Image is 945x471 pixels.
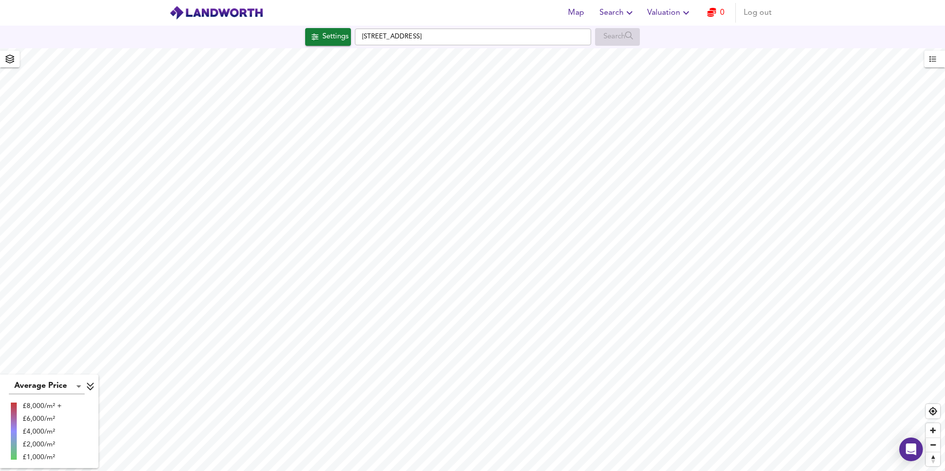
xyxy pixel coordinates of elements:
div: Open Intercom Messenger [899,438,923,461]
span: Search [599,6,635,20]
div: £8,000/m² + [23,401,62,411]
a: 0 [707,6,724,20]
div: Settings [322,31,348,43]
button: 0 [700,3,731,23]
button: Settings [305,28,351,46]
button: Valuation [643,3,696,23]
div: £6,000/m² [23,414,62,424]
span: Log out [744,6,772,20]
button: Zoom out [926,438,940,452]
span: Reset bearing to north [926,452,940,466]
button: Reset bearing to north [926,452,940,466]
button: Find my location [926,404,940,418]
div: £2,000/m² [23,440,62,449]
span: Map [564,6,588,20]
div: £1,000/m² [23,452,62,462]
img: logo [169,5,263,20]
div: Enable a Source before running a Search [595,28,640,46]
button: Search [596,3,639,23]
div: £4,000/m² [23,427,62,437]
button: Map [560,3,592,23]
div: Average Price [9,378,85,394]
input: Enter a location... [355,29,591,45]
div: Click to configure Search Settings [305,28,351,46]
button: Log out [740,3,776,23]
button: Zoom in [926,423,940,438]
span: Valuation [647,6,692,20]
